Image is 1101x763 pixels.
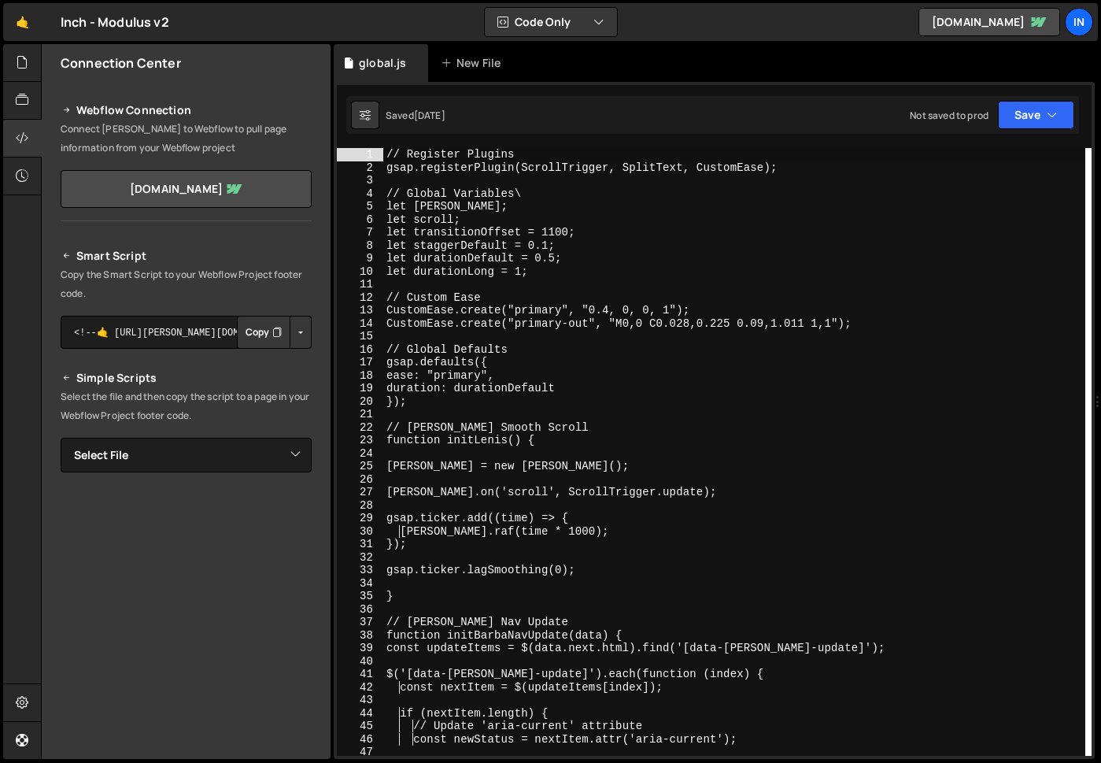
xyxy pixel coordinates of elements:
div: 24 [337,447,383,461]
div: 6 [337,213,383,227]
textarea: <!--🤙 [URL][PERSON_NAME][DOMAIN_NAME]> <script>document.addEventListener("DOMContentLoaded", func... [61,316,312,349]
div: 47 [337,746,383,759]
h2: Simple Scripts [61,369,312,387]
div: 18 [337,369,383,383]
div: global.js [359,55,406,71]
div: 12 [337,291,383,305]
div: 27 [337,486,383,499]
div: 29 [337,512,383,525]
div: 25 [337,460,383,473]
div: 17 [337,356,383,369]
div: 16 [337,343,383,357]
div: 10 [337,265,383,279]
div: 38 [337,629,383,643]
div: 32 [337,551,383,565]
div: 37 [337,616,383,629]
div: 4 [337,187,383,201]
div: 46 [337,733,383,746]
div: 26 [337,473,383,487]
div: Inch - Modulus v2 [61,13,169,31]
h2: Webflow Connection [61,101,312,120]
div: Not saved to prod [910,109,988,122]
div: 33 [337,564,383,577]
div: 43 [337,694,383,707]
div: 7 [337,226,383,239]
div: 15 [337,330,383,343]
p: Copy the Smart Script to your Webflow Project footer code. [61,265,312,303]
p: Select the file and then copy the script to a page in your Webflow Project footer code. [61,387,312,425]
div: 35 [337,590,383,603]
a: [DOMAIN_NAME] [61,170,312,208]
div: 41 [337,668,383,681]
div: Saved [386,109,445,122]
a: [DOMAIN_NAME] [918,8,1060,36]
div: 13 [337,304,383,317]
p: Connect [PERSON_NAME] to Webflow to pull page information from your Webflow project [61,120,312,157]
div: 44 [337,707,383,720]
div: 34 [337,577,383,591]
iframe: YouTube video player [61,498,313,640]
div: [DATE] [414,109,445,122]
div: 14 [337,317,383,331]
div: 11 [337,278,383,291]
div: 2 [337,161,383,175]
h2: Connection Center [61,54,181,72]
div: 19 [337,382,383,395]
div: 39 [337,642,383,655]
div: 23 [337,434,383,447]
div: 22 [337,421,383,435]
div: 45 [337,720,383,733]
div: Button group with nested dropdown [237,316,312,349]
button: Code Only [485,8,617,36]
a: In [1065,8,1093,36]
div: 5 [337,200,383,213]
div: 1 [337,148,383,161]
div: 8 [337,239,383,253]
div: 20 [337,395,383,409]
button: Save [998,101,1074,129]
div: 36 [337,603,383,617]
button: Copy [237,316,290,349]
div: 31 [337,538,383,551]
div: 3 [337,174,383,187]
div: New File [441,55,507,71]
div: 9 [337,252,383,265]
div: 30 [337,525,383,539]
a: 🤙 [3,3,42,41]
div: 40 [337,655,383,669]
h2: Smart Script [61,246,312,265]
div: 28 [337,499,383,513]
div: 21 [337,408,383,421]
div: 42 [337,681,383,694]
